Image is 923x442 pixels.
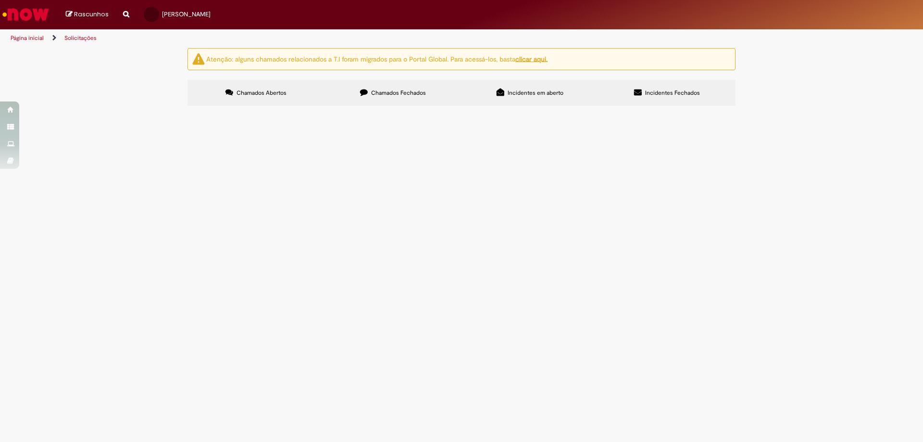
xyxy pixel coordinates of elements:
span: Incidentes Fechados [645,89,700,97]
span: Incidentes em aberto [508,89,563,97]
a: Rascunhos [66,10,109,19]
ng-bind-html: Atenção: alguns chamados relacionados a T.I foram migrados para o Portal Global. Para acessá-los,... [206,54,548,63]
span: Rascunhos [74,10,109,19]
span: [PERSON_NAME] [162,10,211,18]
ul: Trilhas de página [7,29,608,47]
span: Chamados Abertos [237,89,287,97]
img: ServiceNow [1,5,50,24]
a: Página inicial [11,34,44,42]
span: Chamados Fechados [371,89,426,97]
a: clicar aqui. [515,54,548,63]
a: Solicitações [64,34,97,42]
